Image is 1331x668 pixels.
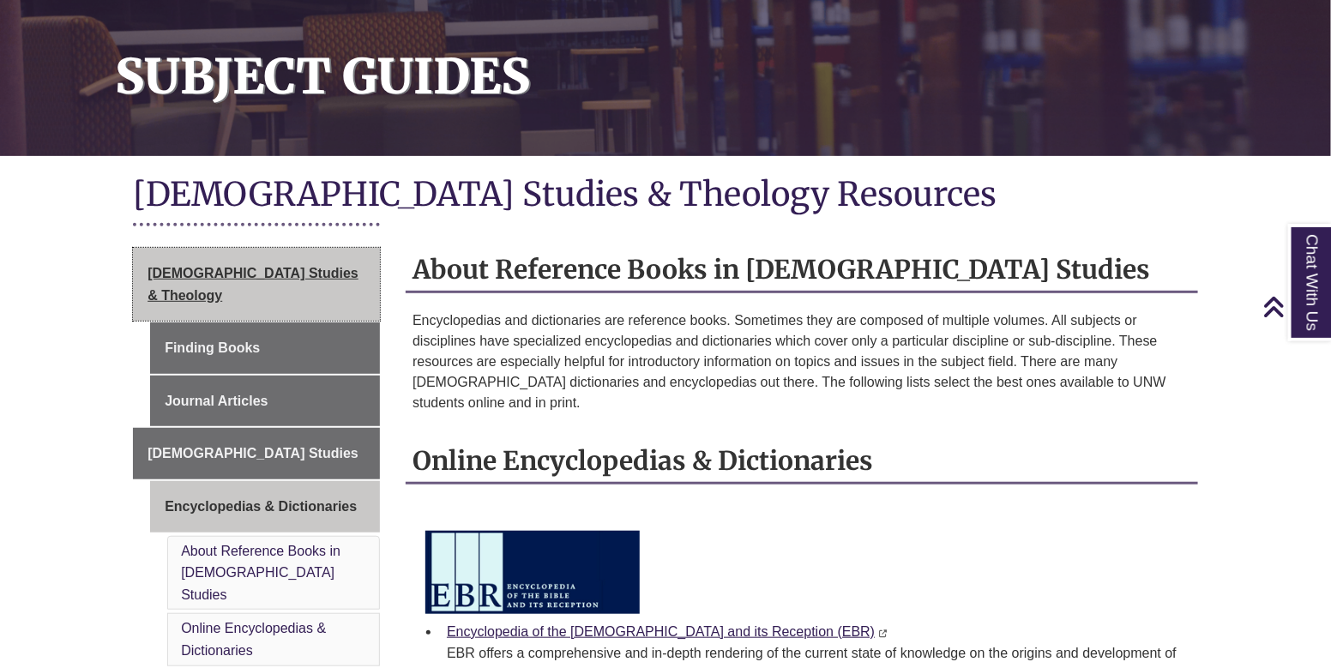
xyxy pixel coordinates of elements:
[413,310,1191,413] p: Encyclopedias and dictionaries are reference books. Sometimes they are composed of multiple volum...
[447,624,875,639] a: Encyclopedia of the [DEMOGRAPHIC_DATA] and its Reception (EBR)
[425,531,640,614] img: undefined
[406,248,1198,293] h2: About Reference Books in [DEMOGRAPHIC_DATA] Studies
[133,428,380,479] a: [DEMOGRAPHIC_DATA] Studies
[150,322,380,374] a: Finding Books
[148,266,358,303] span: [DEMOGRAPHIC_DATA] Studies & Theology
[1262,295,1327,318] a: Back to Top
[406,439,1198,484] h2: Online Encyclopedias & Dictionaries
[148,446,358,460] span: [DEMOGRAPHIC_DATA] Studies
[150,481,380,533] a: Encyclopedias & Dictionaries
[133,173,1198,219] h1: [DEMOGRAPHIC_DATA] Studies & Theology Resources
[181,544,340,602] a: About Reference Books in [DEMOGRAPHIC_DATA] Studies
[150,376,380,427] a: Journal Articles
[133,248,380,321] a: [DEMOGRAPHIC_DATA] Studies & Theology
[181,621,326,658] a: Online Encyclopedias & Dictionaries
[879,629,888,637] i: This link opens in a new window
